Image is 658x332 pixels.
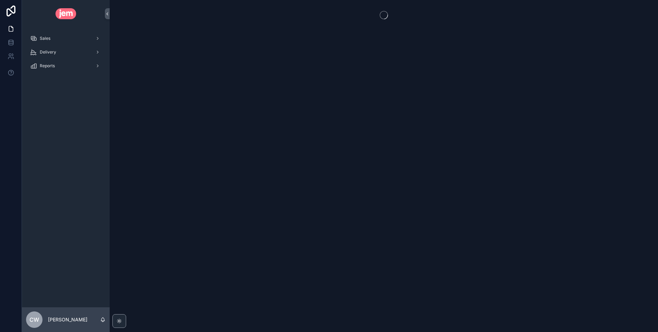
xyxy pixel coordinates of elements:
span: Sales [40,36,50,41]
a: Delivery [26,46,106,58]
a: Reports [26,60,106,72]
span: CW [29,316,39,324]
span: Reports [40,63,55,69]
a: Sales [26,32,106,45]
p: [PERSON_NAME] [48,316,87,323]
div: scrollable content [22,27,110,81]
img: App logo [56,8,76,19]
span: Delivery [40,49,56,55]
